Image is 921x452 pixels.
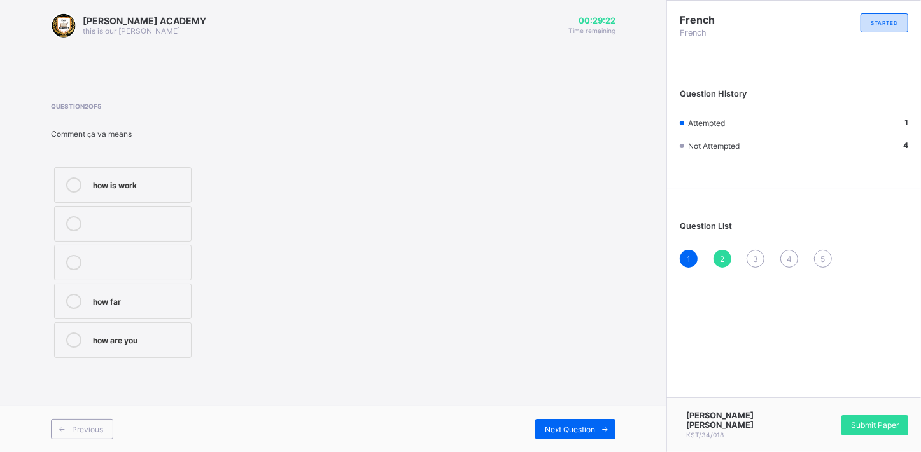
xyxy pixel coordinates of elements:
b: 4 [903,140,908,150]
span: [PERSON_NAME] [PERSON_NAME] [686,411,794,430]
span: this is our [PERSON_NAME] [83,26,180,36]
span: 5 [820,254,825,264]
div: how is work [93,177,185,190]
span: 1 [687,254,691,264]
span: 3 [753,254,758,264]
span: 2 [720,254,724,264]
span: Not Attempted [688,141,740,151]
span: Time remaining [568,27,615,34]
b: 1 [904,118,908,127]
div: how far [93,294,185,306]
span: 4 [787,254,792,264]
div: how are you [93,332,185,345]
span: STARTED [871,20,898,26]
div: Comment ꞔa va means_________ [51,129,291,139]
span: KST/34/018 [686,431,724,439]
span: French [680,28,794,38]
span: Previous [72,425,103,434]
span: Question History [680,89,747,99]
span: 00:29:22 [568,16,615,25]
span: Question 2 of 5 [51,102,291,110]
span: French [680,13,794,26]
span: Submit Paper [851,420,899,430]
span: [PERSON_NAME] ACADEMY [83,15,206,26]
span: Attempted [688,118,725,128]
span: Next Question [545,425,595,434]
span: Question List [680,221,732,231]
